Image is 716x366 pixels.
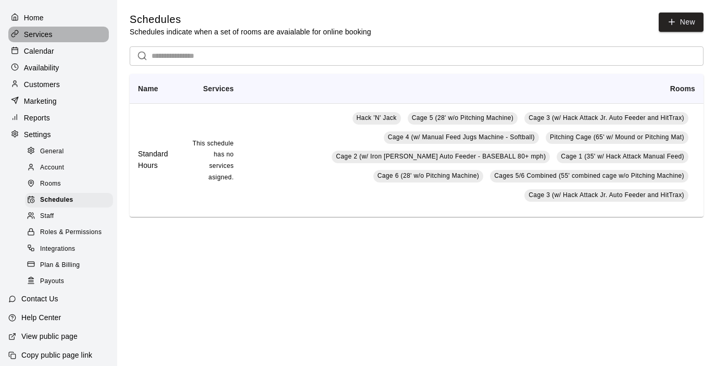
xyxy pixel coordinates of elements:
a: Pitching Cage (65' w/ Mound or Pitching Mat) [546,131,688,144]
span: Rooms [40,179,61,189]
p: Help Center [21,312,61,323]
b: Services [203,84,234,93]
p: Reports [24,113,50,123]
b: Rooms [670,84,695,93]
a: Cage 3 (w/ Hack Attack Jr. Auto Feeder and HitTrax) [524,112,688,125]
a: Cage 1 (35' w/ Hack Attack Manual Feed) [557,151,688,163]
p: Availability [24,63,59,73]
a: Cages 5/6 Combined (55' combined cage w/o Pitching Machine) [490,170,688,182]
div: General [25,144,113,159]
div: Rooms [25,177,113,191]
p: Calendar [24,46,54,56]
span: Cage 1 (35' w/ Hack Attack Manual Feed) [561,153,684,160]
div: Schedules [25,193,113,208]
a: Availability [8,60,109,76]
span: Cage 3 (w/ Hack Attack Jr. Auto Feeder and HitTrax) [529,191,684,199]
p: View public page [21,331,78,341]
p: Services [24,29,53,40]
a: Settings [8,127,109,142]
p: Customers [24,79,60,90]
span: General [40,147,64,157]
span: Plan & Billing [40,260,80,271]
div: Roles & Permissions [25,225,113,240]
span: Cage 4 (w/ Manual Feed Jugs Machine - Softball) [388,133,535,141]
span: Payouts [40,276,64,287]
a: Cage 3 (w/ Hack Attack Jr. Auto Feeder and HitTrax) [524,189,688,202]
h6: Standard Hours [138,149,172,172]
a: Staff [25,209,117,225]
a: Cage 4 (w/ Manual Feed Jugs Machine - Softball) [384,131,539,144]
a: Account [25,160,117,176]
span: Integrations [40,244,76,254]
a: Home [8,10,109,26]
span: This schedule has no services asigned. [193,140,234,181]
p: Contact Us [21,294,58,304]
div: Integrations [25,242,113,257]
a: Rooms [25,176,117,192]
a: Cage 6 (28' w/o Pitching Machine) [373,170,484,182]
span: Roles & Permissions [40,227,102,238]
b: Name [138,84,158,93]
a: Roles & Permissions [25,225,117,241]
span: Cage 3 (w/ Hack Attack Jr. Auto Feeder and HitTrax) [529,114,684,121]
div: Payouts [25,274,113,289]
a: New [659,13,704,32]
p: Home [24,13,44,23]
div: Account [25,161,113,175]
span: Cage 6 (28' w/o Pitching Machine) [378,172,480,179]
p: Settings [24,129,51,140]
a: Reports [8,110,109,126]
span: Cage 5 (28' w/o Pitching Machine) [412,114,514,121]
a: Cage 5 (28' w/o Pitching Machine) [408,112,518,125]
a: Calendar [8,43,109,59]
a: General [25,143,117,160]
span: Schedules [40,195,73,205]
span: Cages 5/6 Combined (55' combined cage w/o Pitching Machine) [494,172,684,179]
a: Integrations [25,241,117,257]
div: Plan & Billing [25,258,113,273]
a: Plan & Billing [25,257,117,273]
a: Marketing [8,93,109,109]
p: Copy public page link [21,350,92,360]
p: Marketing [24,96,57,106]
h5: Schedules [130,13,371,27]
span: Hack 'N' Jack [357,114,397,121]
a: Schedules [25,192,117,209]
a: Cage 2 (w/ Iron [PERSON_NAME] Auto Feeder - BASEBALL 80+ mph) [332,151,550,163]
table: simple table [130,74,704,217]
span: Staff [40,211,54,222]
a: Services [8,27,109,42]
a: Payouts [25,273,117,289]
span: Cage 2 (w/ Iron [PERSON_NAME] Auto Feeder - BASEBALL 80+ mph) [336,153,546,160]
p: Schedules indicate when a set of rooms are avaialable for online booking [130,27,371,37]
span: Pitching Cage (65' w/ Mound or Pitching Mat) [550,133,684,141]
div: Staff [25,209,113,224]
a: Customers [8,77,109,92]
a: Hack 'N' Jack [353,112,401,125]
span: Account [40,163,64,173]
